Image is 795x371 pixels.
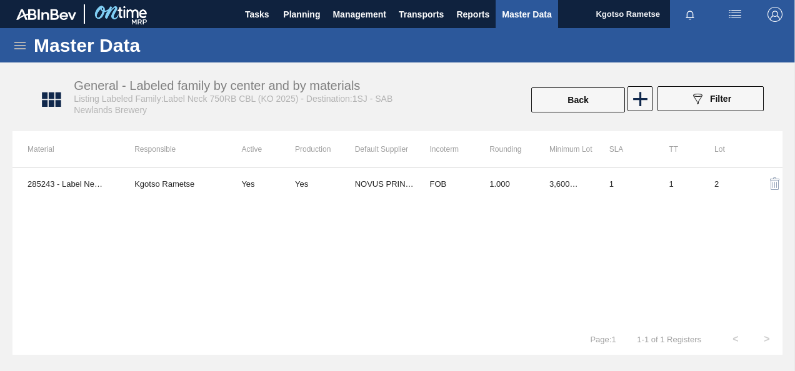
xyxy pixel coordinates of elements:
span: General - Labeled family by center and by materials [74,79,360,92]
span: Listing Labeled Family:Label Neck 750RB CBL (KO 2025) - Destination:1SJ - SAB Newlands Brewery [74,94,392,115]
span: Filter [710,94,731,104]
td: 1 [654,168,699,199]
div: Filter labeled family by center and by material [651,86,770,114]
img: delete-icon [767,176,782,191]
span: Reports [456,7,489,22]
th: Active [226,131,295,167]
button: > [751,324,782,355]
th: Default Supplier [355,131,415,167]
span: 1 - 1 of 1 Registers [635,335,701,344]
th: Minimum Lot [534,131,594,167]
th: Material [12,131,119,167]
td: 285243 - Label Neck 750RB CBL (KO 2025) [12,168,119,199]
span: Master Data [502,7,551,22]
td: 1 [594,168,654,199]
img: TNhmsLtSVTkK8tSr43FrP2fwEKptu5GPRR3wAAAABJRU5ErkJggg== [16,9,76,20]
button: Back [531,87,625,112]
div: Yes [295,179,308,189]
th: Production [295,131,355,167]
span: Transports [399,7,444,22]
div: Back to labeled Family [530,86,626,114]
td: FOB [414,168,474,199]
th: Incoterm [414,131,474,167]
img: userActions [727,7,742,22]
img: Logout [767,7,782,22]
td: NOVUS PRINT PTY LTD [355,168,415,199]
div: New labeled family by center and by Material [626,86,651,114]
td: 3600000 [534,168,594,199]
span: Planning [283,7,320,22]
th: SLA [594,131,654,167]
span: Management [332,7,386,22]
th: Responsible [119,131,226,167]
button: Filter [657,86,764,111]
button: delete-icon [760,169,790,199]
button: Notifications [670,6,710,23]
td: 2 [699,168,745,199]
td: Yes [226,168,295,199]
span: Page : 1 [590,335,616,344]
td: 1 [474,168,534,199]
th: Rounding [474,131,534,167]
td: Kgotso Rametse [119,168,226,199]
button: < [720,324,751,355]
span: Tasks [243,7,271,22]
th: TT [654,131,699,167]
h1: Master Data [34,38,256,52]
div: Material with no Discontinuation Date [295,179,355,189]
th: Lot [699,131,745,167]
div: Delete Material [760,169,767,199]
